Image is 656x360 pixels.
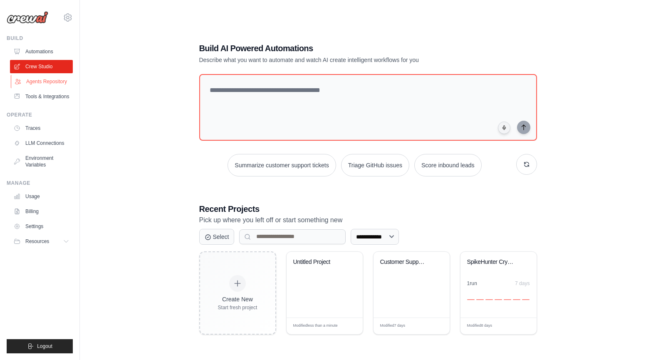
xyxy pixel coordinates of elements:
div: Operate [7,112,73,118]
a: Settings [10,220,73,233]
a: Traces [10,122,73,135]
a: Billing [10,205,73,218]
div: Day 5: 0 executions [504,299,511,300]
span: Logout [37,343,52,350]
a: Usage [10,190,73,203]
span: Edit [343,323,350,329]
a: Tools & Integrations [10,90,73,103]
div: Day 7: 0 executions [522,299,530,300]
span: Resources [25,238,49,245]
button: Click to speak your automation idea [498,122,510,134]
a: Automations [10,45,73,58]
a: Environment Variables [10,151,73,171]
span: Modified 8 days [467,323,493,329]
div: Day 2: 0 executions [476,299,484,300]
button: Score inbound leads [414,154,482,176]
button: Logout [7,339,73,353]
div: 1 run [467,280,478,287]
h1: Build AI Powered Automations [199,42,479,54]
p: Describe what you want to automate and watch AI create intelligent workflows for you [199,56,479,64]
div: Customer Support Ticket Processor [380,258,431,266]
div: Day 6: 0 executions [513,299,520,300]
span: Edit [517,323,524,329]
div: Build [7,35,73,42]
div: Start fresh project [218,304,257,311]
button: Get new suggestions [516,154,537,175]
div: Day 4: 0 executions [495,299,502,300]
button: Resources [10,235,73,248]
a: LLM Connections [10,137,73,150]
button: Select [199,229,235,245]
div: Activity over last 7 days [467,290,530,300]
div: Day 1: 0 executions [467,299,475,300]
h3: Recent Projects [199,203,537,215]
a: Crew Studio [10,60,73,73]
span: Modified 7 days [380,323,406,329]
div: Untitled Project [293,258,344,266]
img: Logo [7,11,48,24]
div: Create New [218,295,257,303]
span: Modified less than a minute [293,323,338,329]
div: 7 days [515,280,530,287]
div: SpikeHunter Crypto Scanner [467,258,517,266]
a: Agents Repository [11,75,74,88]
span: Edit [430,323,437,329]
button: Summarize customer support tickets [228,154,336,176]
p: Pick up where you left off or start something new [199,215,537,226]
div: Manage [7,180,73,186]
button: Triage GitHub issues [341,154,409,176]
div: Day 3: 0 executions [485,299,493,300]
